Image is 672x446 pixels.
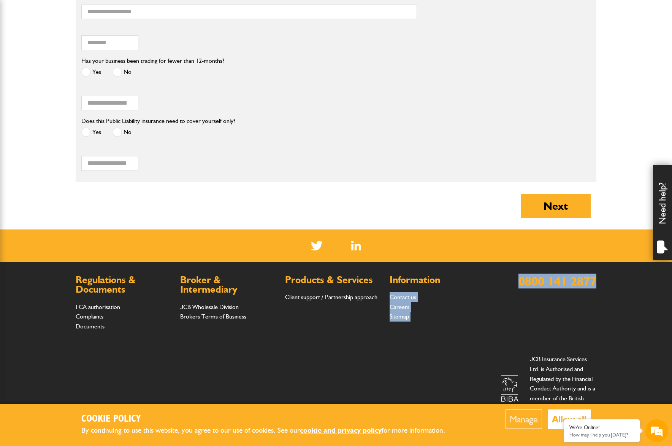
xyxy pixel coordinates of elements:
button: Next [521,194,591,218]
a: Complaints [76,313,103,320]
a: LinkedIn [351,241,361,250]
label: Has your business been trading for fewer than 12-months? [81,58,224,64]
img: Linked In [351,241,361,250]
div: Need help? [653,165,672,260]
label: Yes [81,127,101,137]
h2: Products & Services [285,275,382,285]
a: Brokers Terms of Business [180,313,246,320]
a: Sitemap [390,313,409,320]
p: JCB Insurance Services Ltd. is Authorised and Regulated by the Financial Conduct Authority and is... [530,354,596,422]
a: cookie and privacy policy [300,426,382,435]
h2: Cookie Policy [81,413,458,425]
p: How may I help you today? [569,432,634,438]
label: Yes [81,67,101,77]
a: Contact us [390,293,416,301]
button: Manage [506,409,542,429]
a: Documents [76,323,105,330]
label: Does this Public Liability insurance need to cover yourself only? [81,118,235,124]
h2: Broker & Intermediary [180,275,277,295]
a: FCA authorisation [76,303,120,311]
div: We're Online! [569,424,634,431]
a: JCB Wholesale Division [180,303,239,311]
p: By continuing to use this website, you agree to our use of cookies. See our for more information. [81,425,458,436]
a: 0800 141 2877 [518,274,596,288]
label: No [113,127,132,137]
button: Allow all [548,409,591,429]
a: Client support / Partnership approach [285,293,377,301]
label: No [113,67,132,77]
a: Careers [390,303,409,311]
h2: Information [390,275,487,285]
h2: Regulations & Documents [76,275,173,295]
img: Twitter [311,241,323,250]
